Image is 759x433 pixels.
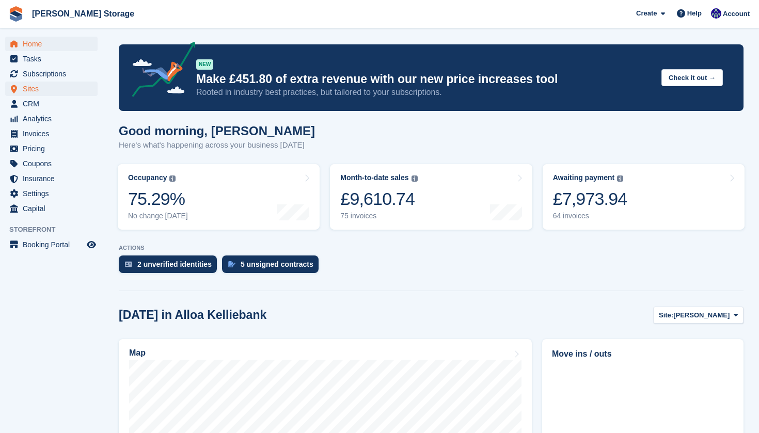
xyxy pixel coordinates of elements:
[23,97,85,111] span: CRM
[119,245,744,251] p: ACTIONS
[23,52,85,66] span: Tasks
[653,307,744,324] button: Site: [PERSON_NAME]
[23,82,85,96] span: Sites
[23,237,85,252] span: Booking Portal
[129,348,146,358] h2: Map
[23,201,85,216] span: Capital
[128,188,188,210] div: 75.29%
[5,237,98,252] a: menu
[119,308,266,322] h2: [DATE] in Alloa Kelliebank
[5,201,98,216] a: menu
[23,111,85,126] span: Analytics
[169,175,176,182] img: icon-info-grey-7440780725fd019a000dd9b08b2336e03edf1995a4989e88bcd33f0948082b44.svg
[23,37,85,51] span: Home
[553,173,615,182] div: Awaiting payment
[128,173,167,182] div: Occupancy
[5,52,98,66] a: menu
[723,9,750,19] span: Account
[636,8,657,19] span: Create
[119,255,222,278] a: 2 unverified identities
[543,164,745,230] a: Awaiting payment £7,973.94 64 invoices
[687,8,702,19] span: Help
[340,188,417,210] div: £9,610.74
[222,255,324,278] a: 5 unsigned contracts
[5,111,98,126] a: menu
[5,156,98,171] a: menu
[23,156,85,171] span: Coupons
[85,238,98,251] a: Preview store
[119,124,315,138] h1: Good morning, [PERSON_NAME]
[5,37,98,51] a: menu
[228,261,235,267] img: contract_signature_icon-13c848040528278c33f63329250d36e43548de30e8caae1d1a13099fd9432cc5.svg
[659,310,673,320] span: Site:
[28,5,138,22] a: [PERSON_NAME] Storage
[137,260,212,268] div: 2 unverified identities
[553,188,627,210] div: £7,973.94
[9,224,103,235] span: Storefront
[5,67,98,81] a: menu
[8,6,24,22] img: stora-icon-8386f47178a22dfd0bd8f6a31ec36ba5ce8667c1dd55bd0f319d3a0aa187defe.svg
[5,171,98,186] a: menu
[23,141,85,156] span: Pricing
[553,212,627,220] div: 64 invoices
[617,175,623,182] img: icon-info-grey-7440780725fd019a000dd9b08b2336e03edf1995a4989e88bcd33f0948082b44.svg
[5,186,98,201] a: menu
[196,59,213,70] div: NEW
[125,261,132,267] img: verify_identity-adf6edd0f0f0b5bbfe63781bf79b02c33cf7c696d77639b501bdc392416b5a36.svg
[196,72,653,87] p: Make £451.80 of extra revenue with our new price increases tool
[118,164,320,230] a: Occupancy 75.29% No change [DATE]
[196,87,653,98] p: Rooted in industry best practices, but tailored to your subscriptions.
[119,139,315,151] p: Here's what's happening across your business [DATE]
[330,164,532,230] a: Month-to-date sales £9,610.74 75 invoices
[5,97,98,111] a: menu
[711,8,721,19] img: Ross Watt
[123,42,196,101] img: price-adjustments-announcement-icon-8257ccfd72463d97f412b2fc003d46551f7dbcb40ab6d574587a9cd5c0d94...
[412,175,418,182] img: icon-info-grey-7440780725fd019a000dd9b08b2336e03edf1995a4989e88bcd33f0948082b44.svg
[661,69,723,86] button: Check it out →
[673,310,730,320] span: [PERSON_NAME]
[23,126,85,141] span: Invoices
[5,126,98,141] a: menu
[23,186,85,201] span: Settings
[340,212,417,220] div: 75 invoices
[23,67,85,81] span: Subscriptions
[5,82,98,96] a: menu
[5,141,98,156] a: menu
[340,173,408,182] div: Month-to-date sales
[128,212,188,220] div: No change [DATE]
[552,348,734,360] h2: Move ins / outs
[23,171,85,186] span: Insurance
[241,260,313,268] div: 5 unsigned contracts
